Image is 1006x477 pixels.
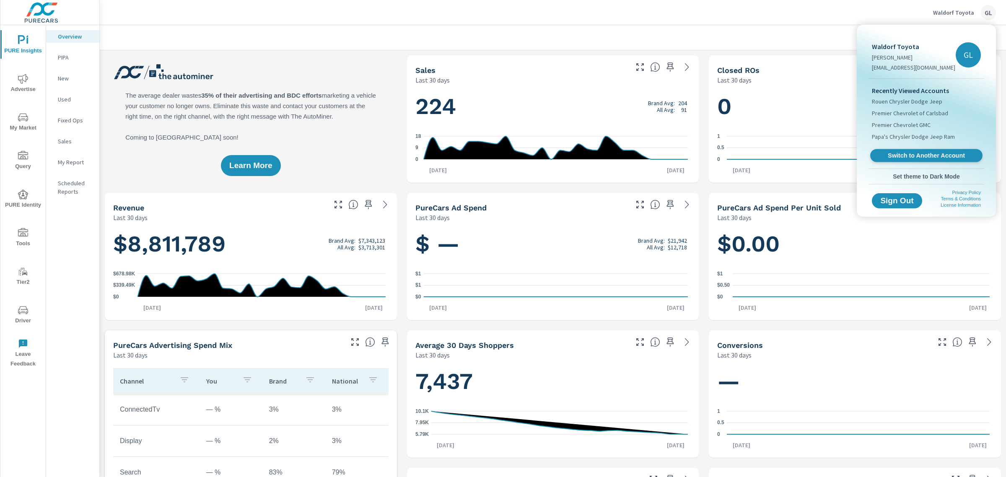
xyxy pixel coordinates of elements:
span: Premier Chevrolet of Carlsbad [872,109,948,117]
span: Set theme to Dark Mode [872,173,981,180]
p: [EMAIL_ADDRESS][DOMAIN_NAME] [872,63,955,72]
span: Papa's Chrysler Dodge Jeep Ram [872,132,955,141]
a: License Information [941,202,981,207]
div: GL [956,42,981,67]
p: Recently Viewed Accounts [872,86,981,96]
p: Waldorf Toyota [872,41,955,52]
button: Sign Out [872,193,922,208]
span: Switch to Another Account [875,152,977,160]
span: Premier Chevrolet GMC [872,121,931,129]
button: Set theme to Dark Mode [869,169,984,184]
span: Sign Out [879,197,915,205]
a: Terms & Conditions [941,196,981,201]
a: Switch to Another Account [870,149,983,162]
a: Privacy Policy [952,190,981,195]
p: [PERSON_NAME] [872,53,955,62]
span: Rouen Chrysler Dodge Jeep [872,97,942,106]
